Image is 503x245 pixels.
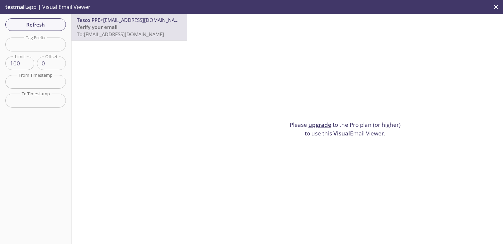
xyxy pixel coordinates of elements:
[100,17,186,23] span: <[EMAIL_ADDRESS][DOMAIN_NAME]>
[77,31,164,38] span: To: [EMAIL_ADDRESS][DOMAIN_NAME]
[5,3,26,11] span: testmail
[333,129,350,137] span: Visual
[5,18,66,31] button: Refresh
[11,20,61,29] span: Refresh
[72,14,187,41] div: Tesco PPE<[EMAIL_ADDRESS][DOMAIN_NAME]>Verify your emailTo:[EMAIL_ADDRESS][DOMAIN_NAME]
[77,17,100,23] span: Tesco PPE
[308,121,331,128] a: upgrade
[72,14,187,41] nav: emails
[287,121,404,137] p: Please to the Pro plan (or higher) to use this Email Viewer.
[77,24,117,30] span: Verify your email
